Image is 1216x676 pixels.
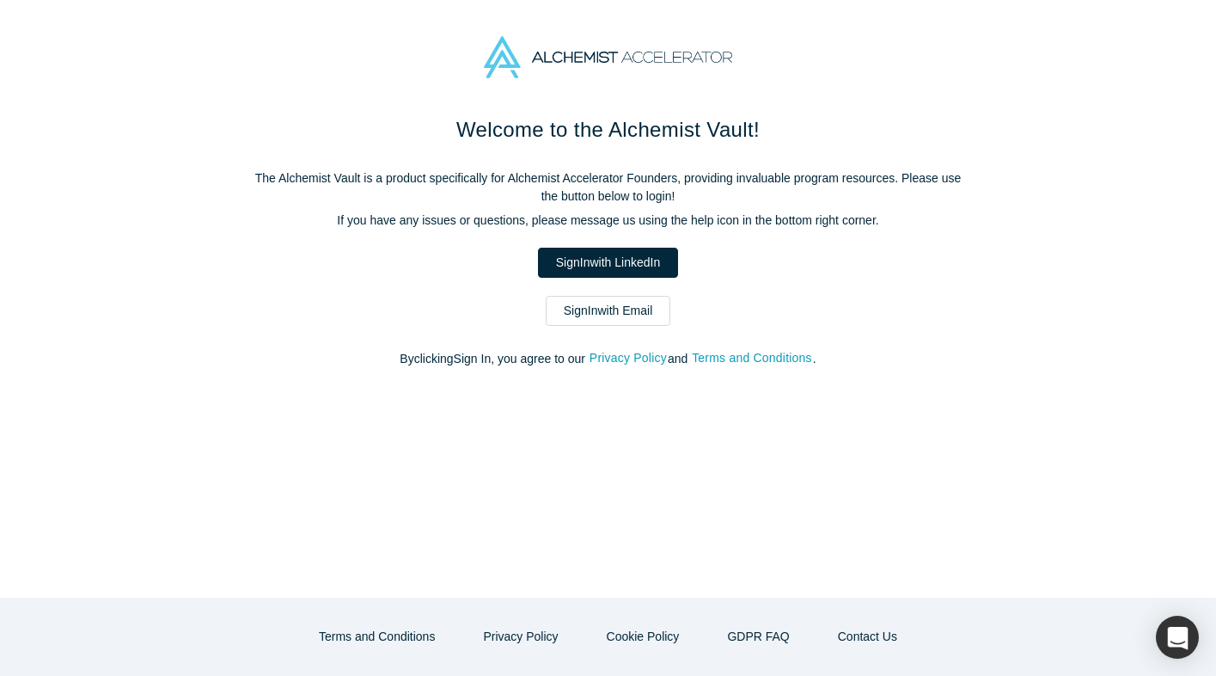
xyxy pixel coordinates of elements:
[691,348,813,368] button: Terms and Conditions
[589,622,698,652] button: Cookie Policy
[301,622,453,652] button: Terms and Conditions
[484,36,731,78] img: Alchemist Accelerator Logo
[709,622,807,652] a: GDPR FAQ
[247,212,969,230] p: If you have any issues or questions, please message us using the help icon in the bottom right co...
[247,169,969,206] p: The Alchemist Vault is a product specifically for Alchemist Accelerator Founders, providing inval...
[820,622,915,652] button: Contact Us
[538,248,678,278] a: SignInwith LinkedIn
[247,114,969,145] h1: Welcome to the Alchemist Vault!
[546,296,671,326] a: SignInwith Email
[465,622,576,652] button: Privacy Policy
[247,350,969,368] p: By clicking Sign In , you agree to our and .
[589,348,668,368] button: Privacy Policy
